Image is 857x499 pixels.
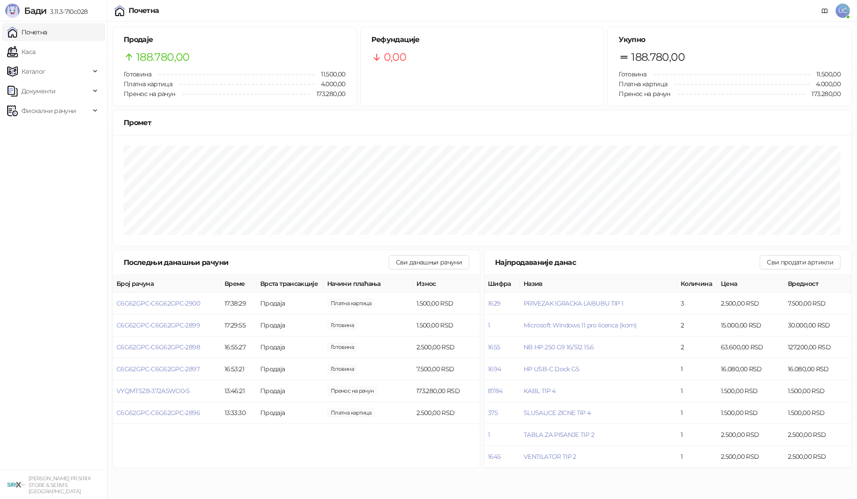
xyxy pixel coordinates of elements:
td: 127.200,00 RSD [784,336,851,358]
span: HP USB-C Dock G5 [524,365,579,373]
span: Фискални рачуни [21,102,76,120]
span: C6G62GPC-C6G62GPC-2899 [116,321,200,329]
div: Најпродаваније данас [495,257,760,268]
img: Logo [5,4,20,18]
th: Начини плаћања [324,275,413,293]
h5: Рефундације [371,34,593,45]
button: Сви данашњи рачуни [389,255,469,269]
td: 1 [677,380,717,402]
span: 1.500,00 [327,298,375,308]
button: PRIVEZAK IGRACKA LABUBU TIP 1 [524,299,623,307]
button: C6G62GPC-C6G62GPC-2897 [116,365,200,373]
td: 15.000,00 RSD [717,314,784,336]
th: Време [221,275,257,293]
span: VYQMTSZ8-372A5WO0-5 [116,387,190,395]
td: 3 [677,293,717,314]
span: 173.280,00 [805,89,840,99]
span: C6G62GPC-C6G62GPC-2896 [116,409,200,417]
span: 1.500,00 [327,320,358,330]
td: 17:29:55 [221,314,257,336]
h5: Продаје [124,34,345,45]
span: 0,00 [384,49,406,66]
td: Продаја [257,293,324,314]
span: UĆ [836,4,850,18]
td: 1 [677,358,717,380]
td: 2.500,00 RSD [717,446,784,468]
td: 2.500,00 RSD [413,402,480,424]
span: 11.500,00 [810,69,840,79]
td: 2.500,00 RSD [717,293,784,314]
span: 173.280,00 [310,89,345,99]
td: 13:46:21 [221,380,257,402]
td: 1.500,00 RSD [784,380,851,402]
td: 16.080,00 RSD [784,358,851,380]
div: Последњи данашњи рачуни [124,257,389,268]
td: 1 [677,402,717,424]
button: 1629 [488,299,500,307]
span: Платна картица [619,80,667,88]
th: Шифра [484,275,520,293]
span: C6G62GPC-C6G62GPC-2898 [116,343,200,351]
td: 1.500,00 RSD [784,402,851,424]
td: 7.500,00 RSD [784,293,851,314]
td: 63.600,00 RSD [717,336,784,358]
th: Износ [413,275,480,293]
span: Платна картица [124,80,172,88]
span: 4.000,00 [810,79,840,89]
td: Продаја [257,358,324,380]
td: Продаја [257,336,324,358]
button: 375 [488,409,498,417]
span: Готовина [619,70,646,78]
span: 2.500,00 [327,342,358,352]
button: Microsoft Windows 11 pro licenca (kom) [524,321,637,329]
span: 3.11.3-710c028 [46,8,87,16]
span: 173.280,00 [327,386,377,396]
button: Сви продати артикли [760,255,840,269]
span: 4.000,00 [315,79,345,89]
span: 2.500,00 [327,408,375,418]
td: 2 [677,336,717,358]
td: 2.500,00 RSD [784,424,851,446]
a: Документација [818,4,832,18]
th: Вредност [784,275,851,293]
button: 1694 [488,365,501,373]
button: 8784 [488,387,502,395]
td: 1 [677,424,717,446]
span: Каталог [21,63,46,80]
span: KABL TIP 4 [524,387,556,395]
span: 11.500,00 [315,69,345,79]
button: NB HP 250 G9 16/512 15.6 [524,343,594,351]
td: 30.000,00 RSD [784,314,851,336]
span: Пренос на рачун [124,90,175,98]
td: 7.500,00 RSD [413,358,480,380]
td: 1.500,00 RSD [717,380,784,402]
span: 188.780,00 [136,49,190,66]
a: Каса [7,43,35,61]
div: Почетна [129,7,159,14]
td: 16:53:21 [221,358,257,380]
span: Бади [24,5,46,16]
button: 1645 [488,453,500,461]
button: TABLA ZA PISANJE TIP 2 [524,431,594,439]
th: Број рачуна [113,275,221,293]
button: 1 [488,431,490,439]
span: 7.500,00 [327,364,358,374]
td: 1 [677,446,717,468]
span: VENTILATOR TIP 2 [524,453,576,461]
td: Продаја [257,314,324,336]
small: [PERSON_NAME] PR SIRIX STORE & SERVIS [GEOGRAPHIC_DATA] [29,475,91,495]
h5: Укупно [619,34,840,45]
td: 16:55:27 [221,336,257,358]
td: 17:38:29 [221,293,257,314]
th: Врста трансакције [257,275,324,293]
td: 2 [677,314,717,336]
th: Назив [520,275,677,293]
button: C6G62GPC-C6G62GPC-2900 [116,299,200,307]
button: 1655 [488,343,500,351]
td: 2.500,00 RSD [784,446,851,468]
